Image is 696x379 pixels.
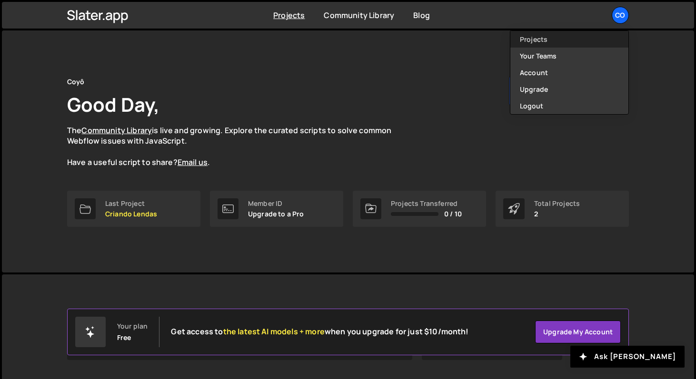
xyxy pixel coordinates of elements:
[117,322,148,330] div: Your plan
[324,10,394,20] a: Community Library
[510,97,628,114] button: Logout
[171,327,468,336] h2: Get access to when you upgrade for just $10/month!
[67,125,410,168] p: The is live and growing. Explore the curated scripts to solve common Webflow issues with JavaScri...
[81,125,152,136] a: Community Library
[105,210,157,218] p: Criando Lendas
[535,321,621,343] a: Upgrade my account
[510,48,628,64] a: Your Teams
[510,31,628,48] a: Projects
[510,81,628,97] a: Upgrade
[67,191,200,227] a: Last Project Criando Lendas
[570,346,685,368] button: Ask [PERSON_NAME]
[248,200,304,207] div: Member ID
[178,157,208,167] a: Email us
[612,7,629,24] a: Co
[105,200,157,207] div: Last Project
[117,334,131,341] div: Free
[273,10,305,20] a: Projects
[534,200,580,207] div: Total Projects
[248,210,304,218] p: Upgrade to a Pro
[510,64,628,81] a: Account
[413,10,430,20] a: Blog
[67,76,85,87] div: Coyô
[223,326,325,337] span: the latest AI models + more
[67,91,159,117] h1: Good Day,
[534,210,580,218] p: 2
[444,210,462,218] span: 0 / 10
[391,200,462,207] div: Projects Transferred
